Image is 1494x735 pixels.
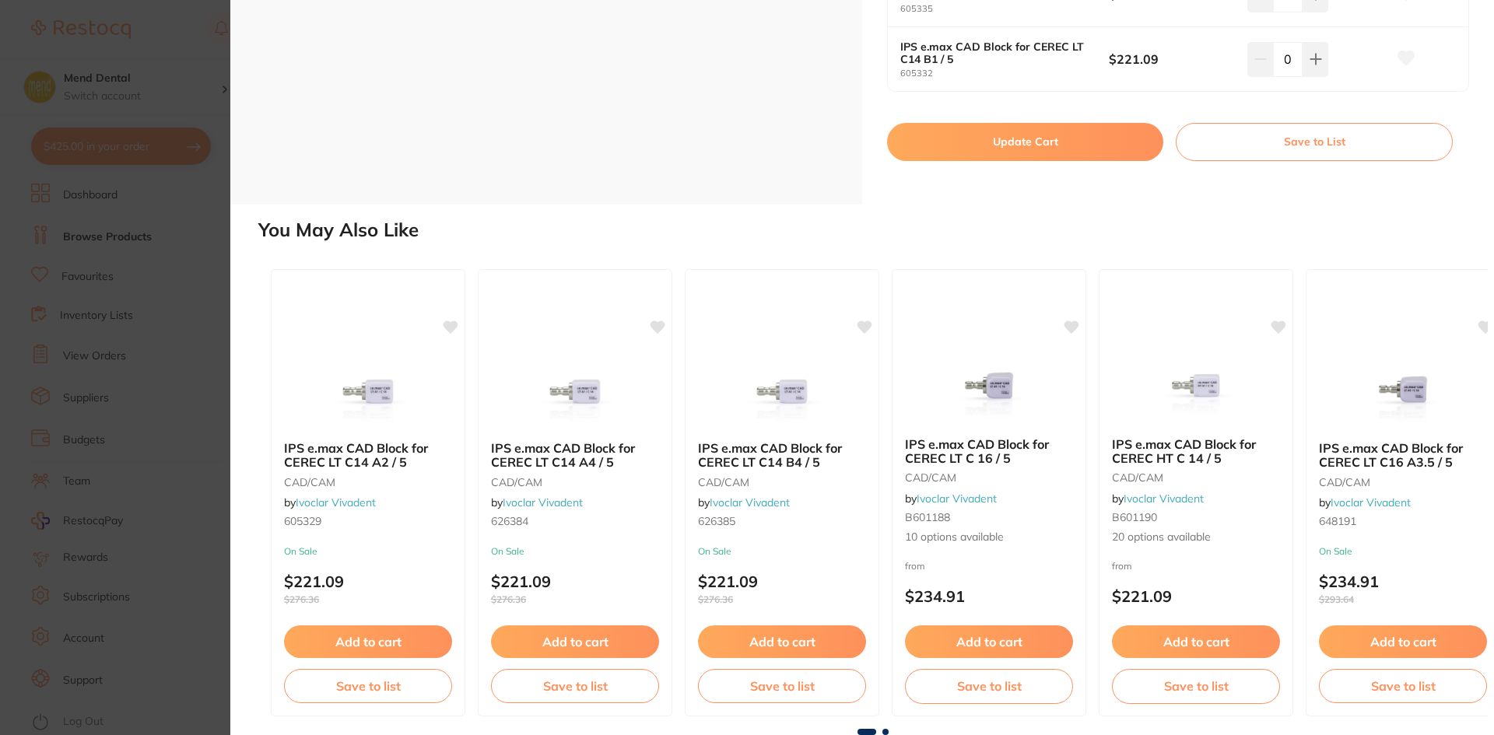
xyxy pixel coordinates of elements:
[524,351,626,429] img: IPS e.max CAD Block for CEREC LT C14 A4 / 5
[284,495,376,509] span: by
[905,625,1073,658] button: Add to cart
[1319,594,1487,605] span: $293.64
[491,441,659,470] b: IPS e.max CAD Block for CEREC LT C14 A4 / 5
[905,511,1073,523] small: B601188
[900,40,1088,65] b: IPS e.max CAD Block for CEREC LT C14 B1 / 5
[1319,546,1487,557] small: On Sale
[938,347,1040,425] img: IPS e.max CAD Block for CEREC LT C 16 / 5
[887,123,1163,160] button: Update Cart
[698,572,866,605] p: $221.09
[698,594,866,605] span: $276.36
[1319,441,1487,470] b: IPS e.max CAD Block for CEREC LT C16 A3.5 / 5
[1112,437,1280,466] b: IPS e.max CAD Block for CEREC HT C 14 / 5
[905,669,1073,703] button: Save to list
[1112,492,1204,506] span: by
[296,495,376,509] a: Ivoclar Vivadent
[698,625,866,658] button: Add to cart
[491,546,659,557] small: On Sale
[900,4,1109,14] small: 605335
[1112,669,1280,703] button: Save to list
[1124,492,1204,506] a: Ivoclar Vivadent
[698,476,866,488] small: CAD/CAM
[1112,530,1280,545] span: 20 options available
[491,515,659,527] small: 626384
[1319,476,1487,488] small: CAD/CAM
[1145,347,1247,425] img: IPS e.max CAD Block for CEREC HT C 14 / 5
[905,437,1073,466] b: IPS e.max CAD Block for CEREC LT C 16 / 5
[1112,511,1280,523] small: B601190
[1319,669,1487,703] button: Save to list
[284,594,452,605] span: $276.36
[284,572,452,605] p: $221.09
[491,495,583,509] span: by
[1112,471,1280,484] small: CAD/CAM
[917,492,997,506] a: Ivoclar Vivadent
[284,669,452,703] button: Save to list
[1319,515,1487,527] small: 648191
[258,219,1488,241] h2: You May Also Like
[317,351,419,429] img: IPS e.max CAD Block for CEREC LT C14 A2 / 5
[698,515,866,527] small: 626385
[698,441,866,470] b: IPS e.max CAD Block for CEREC LT C14 B4 / 5
[1331,495,1411,509] a: Ivoclar Vivadent
[1319,572,1487,605] p: $234.91
[1112,587,1280,605] p: $221.09
[1176,123,1453,160] button: Save to List
[698,546,866,557] small: On Sale
[905,587,1073,605] p: $234.91
[698,669,866,703] button: Save to list
[905,492,997,506] span: by
[284,476,452,488] small: CAD/CAM
[491,669,659,703] button: Save to list
[1112,625,1280,658] button: Add to cart
[905,471,1073,484] small: CAD/CAM
[731,351,833,429] img: IPS e.max CAD Block for CEREC LT C14 B4 / 5
[710,495,790,509] a: Ivoclar Vivadent
[491,572,659,605] p: $221.09
[905,530,1073,545] span: 10 options available
[491,625,659,658] button: Add to cart
[503,495,583,509] a: Ivoclar Vivadent
[1112,560,1132,572] span: from
[905,560,925,572] span: from
[1319,625,1487,658] button: Add to cart
[284,515,452,527] small: 605329
[491,476,659,488] small: CAD/CAM
[698,495,790,509] span: by
[900,68,1109,79] small: 605332
[1109,51,1234,68] b: $221.09
[491,594,659,605] span: $276.36
[1352,351,1454,429] img: IPS e.max CAD Block for CEREC LT C16 A3.5 / 5
[284,546,452,557] small: On Sale
[284,625,452,658] button: Add to cart
[284,441,452,470] b: IPS e.max CAD Block for CEREC LT C14 A2 / 5
[1319,495,1411,509] span: by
